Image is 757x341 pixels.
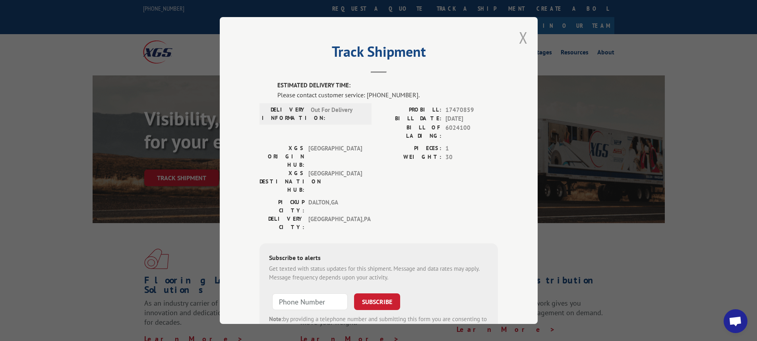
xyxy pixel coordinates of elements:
[269,315,283,323] strong: Note:
[445,123,498,140] span: 6024100
[259,198,304,215] label: PICKUP CITY:
[311,106,364,122] span: Out For Delivery
[519,27,528,48] button: Close modal
[308,169,362,194] span: [GEOGRAPHIC_DATA]
[379,106,441,115] label: PROBILL:
[724,309,747,333] div: Open chat
[445,144,498,153] span: 1
[354,293,400,310] button: SUBSCRIBE
[445,106,498,115] span: 17470859
[269,253,488,264] div: Subscribe to alerts
[277,90,498,100] div: Please contact customer service: [PHONE_NUMBER].
[379,153,441,162] label: WEIGHT:
[379,123,441,140] label: BILL OF LADING:
[308,144,362,169] span: [GEOGRAPHIC_DATA]
[379,144,441,153] label: PIECES:
[259,215,304,231] label: DELIVERY CITY:
[308,215,362,231] span: [GEOGRAPHIC_DATA] , PA
[308,198,362,215] span: DALTON , GA
[269,264,488,282] div: Get texted with status updates for this shipment. Message and data rates may apply. Message frequ...
[379,114,441,123] label: BILL DATE:
[445,153,498,162] span: 30
[445,114,498,123] span: [DATE]
[277,81,498,90] label: ESTIMATED DELIVERY TIME:
[272,293,348,310] input: Phone Number
[259,144,304,169] label: XGS ORIGIN HUB:
[259,169,304,194] label: XGS DESTINATION HUB:
[259,46,498,61] h2: Track Shipment
[262,106,307,122] label: DELIVERY INFORMATION:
